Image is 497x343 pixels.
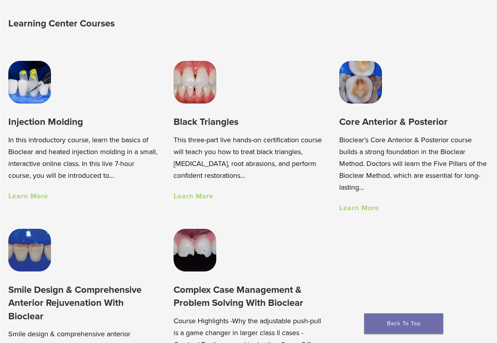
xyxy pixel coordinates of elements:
[174,192,214,200] a: Learn More
[8,192,48,200] a: Learn More
[8,14,295,33] h2: Learning Center Courses
[339,115,489,128] h3: Core Anterior & Posterior
[174,115,323,128] h3: Black Triangles
[8,283,158,323] h3: Smile Design & Comprehensive Anterior Rejuvenation With Bioclear
[339,134,489,193] p: Bioclear’s Core Anterior & Posterior course builds a strong foundation in the Bioclear Method. Do...
[8,134,158,181] p: In this introductory course, learn the basics of Bioclear and heated injection molding in a small...
[174,283,323,310] h3: Complex Case Management & Problem Solving With Bioclear
[339,204,379,212] a: Learn More
[8,115,158,128] h3: Injection Molding
[174,134,323,181] p: This three-part live hands-on certification course will teach you how to treat black triangles, [...
[364,313,443,334] a: Back To Top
